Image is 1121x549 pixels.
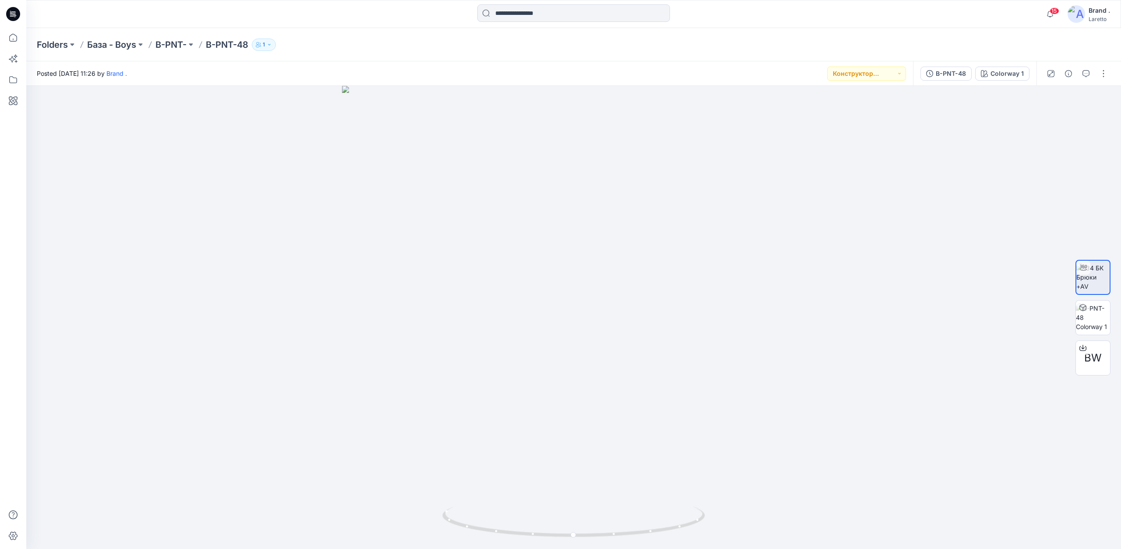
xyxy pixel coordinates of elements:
span: Posted [DATE] 11:26 by [37,69,127,78]
a: База - Boys [87,39,136,51]
div: Laretto [1089,16,1110,22]
div: Brand . [1089,5,1110,16]
a: B-PNT- [155,39,187,51]
p: 1 [263,40,265,50]
span: BW [1084,350,1102,366]
span: 15 [1050,7,1059,14]
div: B-PNT-48 [936,69,966,78]
img: 134 БК Брюки +AV [1076,263,1110,291]
button: Colorway 1 [975,67,1029,81]
img: avatar [1068,5,1085,23]
button: 1 [252,39,276,51]
a: Folders [37,39,68,51]
img: B-PNT-48 Colorway 1 [1076,304,1110,331]
a: Brand . [106,70,127,77]
button: B-PNT-48 [920,67,972,81]
p: B-PNT-48 [206,39,248,51]
button: Details [1061,67,1075,81]
div: Colorway 1 [991,69,1024,78]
